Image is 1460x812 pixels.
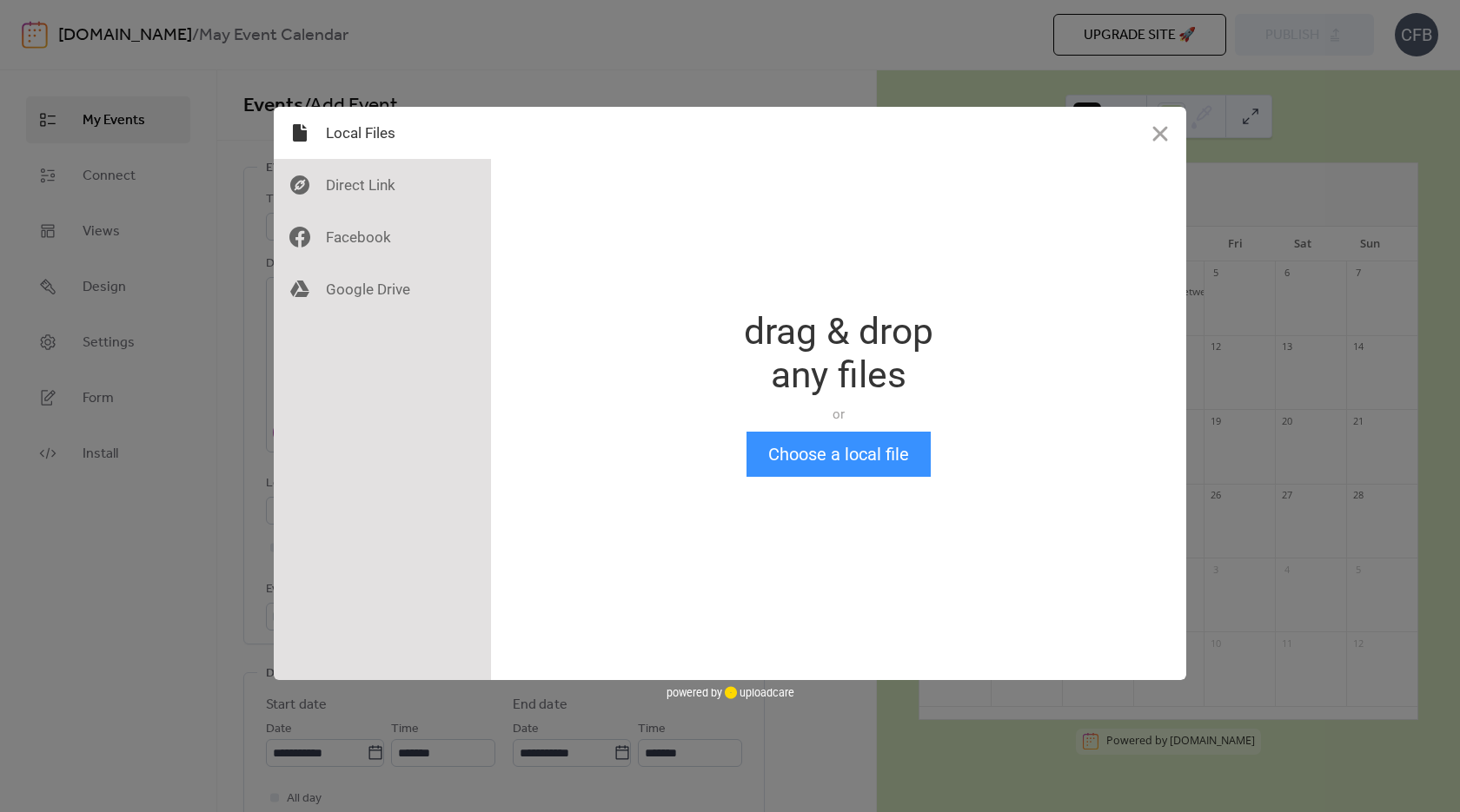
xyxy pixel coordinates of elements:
[744,406,933,423] div: or
[747,432,931,477] button: Choose a local file
[667,680,794,706] div: powered by
[274,159,491,211] div: Direct Link
[744,310,933,397] div: drag & drop any files
[274,107,491,159] div: Local Files
[274,263,491,315] div: Google Drive
[274,211,491,263] div: Facebook
[1134,107,1186,159] button: Close
[722,686,794,699] a: uploadcare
